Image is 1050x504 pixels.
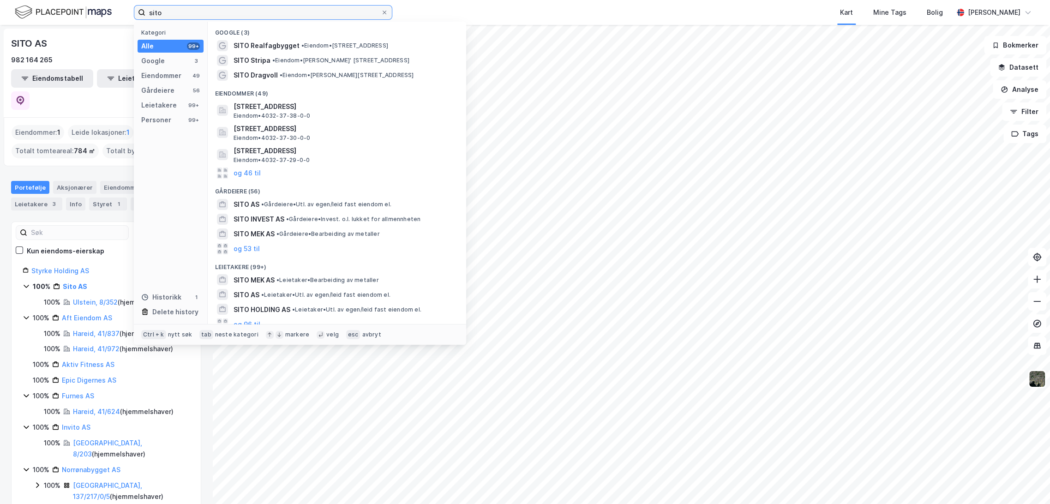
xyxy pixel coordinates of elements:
[68,125,133,140] div: Leide lokasjoner :
[11,198,62,210] div: Leietakere
[73,330,120,337] a: Hareid, 41/837
[280,72,282,78] span: •
[234,214,284,225] span: SITO INVEST AS
[102,144,190,158] div: Totalt byggareal :
[261,291,264,298] span: •
[73,408,120,415] a: Hareid, 41/624
[234,243,260,254] button: og 53 til
[141,85,174,96] div: Gårdeiere
[141,29,204,36] div: Kategori
[73,438,190,460] div: ( hjemmelshaver )
[63,282,87,290] a: Sito AS
[301,42,304,49] span: •
[141,41,154,52] div: Alle
[44,343,60,354] div: 100%
[74,145,95,156] span: 784 ㎡
[234,199,259,210] span: SITO AS
[234,228,275,240] span: SITO MEK AS
[31,267,89,275] a: Styrke Holding AS
[326,331,339,338] div: velg
[192,72,200,79] div: 49
[131,198,194,210] div: Transaksjoner
[280,72,414,79] span: Eiendom • [PERSON_NAME][STREET_ADDRESS]
[62,423,90,431] a: Invito AS
[234,40,300,51] span: SITO Realfagbygget
[141,292,181,303] div: Historikk
[73,328,173,339] div: ( hjemmelshaver )
[141,100,177,111] div: Leietakere
[126,127,130,138] span: 1
[208,256,466,273] div: Leietakere (99+)
[44,328,60,339] div: 100%
[990,58,1046,77] button: Datasett
[234,168,261,179] button: og 46 til
[993,80,1046,99] button: Analyse
[141,114,171,126] div: Personer
[301,42,388,49] span: Eiendom • [STREET_ADDRESS]
[1003,125,1046,143] button: Tags
[73,480,190,502] div: ( hjemmelshaver )
[1002,102,1046,121] button: Filter
[234,70,278,81] span: SITO Dragvoll
[66,198,85,210] div: Info
[15,4,112,20] img: logo.f888ab2527a4732fd821a326f86c7f29.svg
[145,6,381,19] input: Søk på adresse, matrikkel, gårdeiere, leietakere eller personer
[234,55,270,66] span: SITO Stripa
[286,216,289,222] span: •
[840,7,853,18] div: Kart
[168,331,192,338] div: nytt søk
[1004,460,1050,504] div: Kontrollprogram for chat
[33,375,49,386] div: 100%
[276,230,380,238] span: Gårdeiere • Bearbeiding av metaller
[27,246,104,257] div: Kun eiendoms-eierskap
[187,102,200,109] div: 99+
[292,306,421,313] span: Leietaker • Utl. av egen/leid fast eiendom el.
[114,199,123,209] div: 1
[968,7,1020,18] div: [PERSON_NAME]
[234,145,455,156] span: [STREET_ADDRESS]
[73,406,174,417] div: ( hjemmelshaver )
[44,406,60,417] div: 100%
[11,54,53,66] div: 982 164 265
[62,466,120,474] a: Norrønabygget AS
[73,345,120,353] a: Hareid, 41/972
[33,281,50,292] div: 100%
[346,330,360,339] div: esc
[44,438,60,449] div: 100%
[215,331,258,338] div: neste kategori
[208,180,466,197] div: Gårdeiere (56)
[208,83,466,99] div: Eiendommer (49)
[261,291,390,299] span: Leietaker • Utl. av egen/leid fast eiendom el.
[192,57,200,65] div: 3
[234,156,310,164] span: Eiendom • 4032-37-29-0-0
[1028,370,1046,388] img: 9k=
[234,112,310,120] span: Eiendom • 4032-37-38-0-0
[187,116,200,124] div: 99+
[62,376,116,384] a: Epic Digernes AS
[208,22,466,38] div: Google (3)
[276,230,279,237] span: •
[292,306,295,313] span: •
[272,57,275,64] span: •
[276,276,379,284] span: Leietaker • Bearbeiding av metaller
[11,36,49,51] div: SITO AS
[199,330,213,339] div: tab
[11,181,49,194] div: Portefølje
[1004,460,1050,504] iframe: Chat Widget
[73,343,173,354] div: ( hjemmelshaver )
[53,181,96,194] div: Aksjonærer
[187,42,200,50] div: 99+
[285,331,309,338] div: markere
[33,359,49,370] div: 100%
[27,226,128,240] input: Søk
[141,70,181,81] div: Eiendommer
[44,480,60,491] div: 100%
[62,314,112,322] a: Aft Eiendom AS
[234,289,259,300] span: SITO AS
[141,330,166,339] div: Ctrl + k
[152,306,198,318] div: Delete history
[73,439,142,458] a: [GEOGRAPHIC_DATA], 8/203
[192,87,200,94] div: 56
[33,422,49,433] div: 100%
[11,69,93,88] button: Eiendomstabell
